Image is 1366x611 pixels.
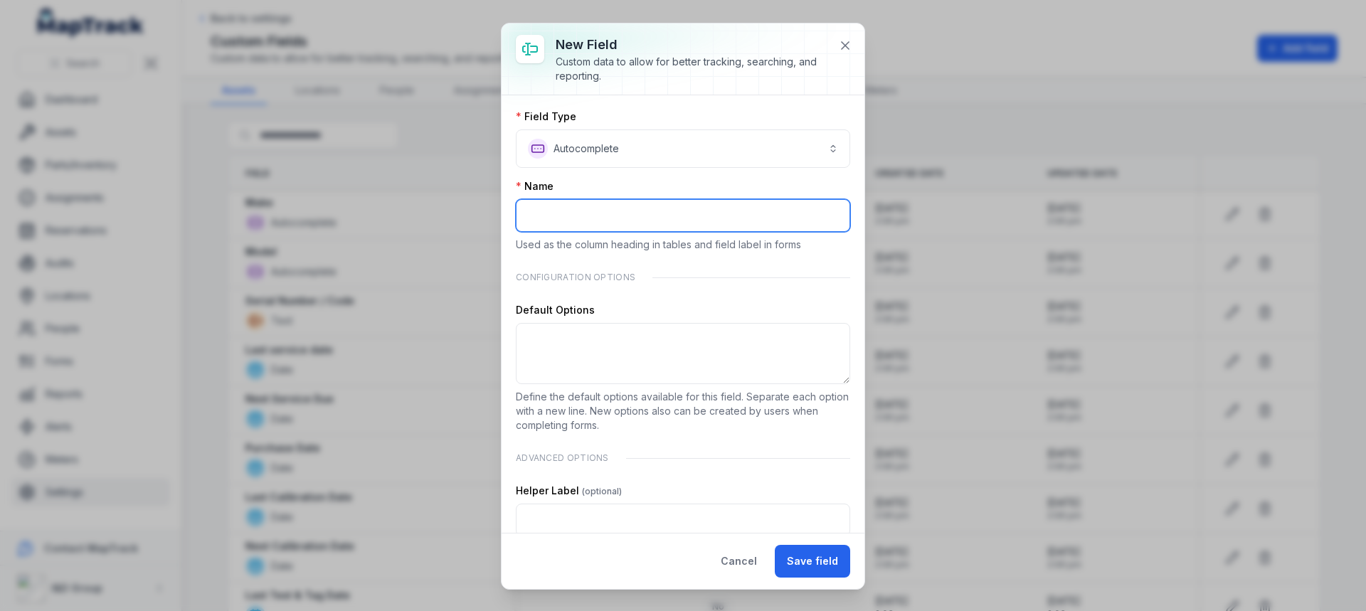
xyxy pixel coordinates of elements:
div: Custom data to allow for better tracking, searching, and reporting. [556,55,827,83]
label: Field Type [516,110,576,124]
button: Save field [775,545,850,578]
button: Autocomplete [516,129,850,168]
input: :rhv:-form-item-label [516,504,850,536]
button: Cancel [709,545,769,578]
input: :rht:-form-item-label [516,199,850,232]
p: Define the default options available for this field. Separate each option with a new line. New op... [516,390,850,432]
h3: New field [556,35,827,55]
div: Advanced Options [516,444,850,472]
label: Default Options [516,303,595,317]
p: Used as the column heading in tables and field label in forms [516,238,850,252]
textarea: :rhu:-form-item-label [516,323,850,384]
div: Configuration Options [516,263,850,292]
label: Helper Label [516,484,622,498]
label: Name [516,179,554,193]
